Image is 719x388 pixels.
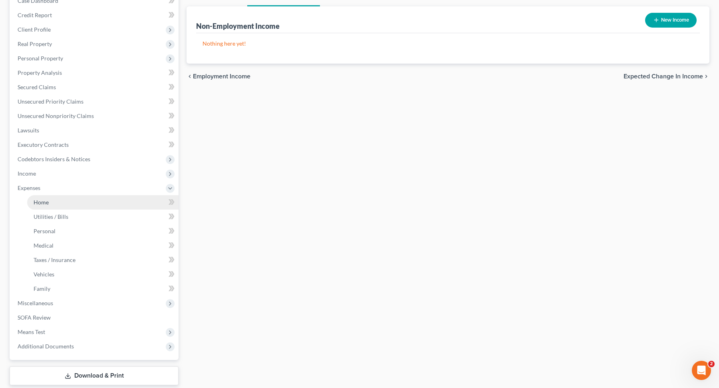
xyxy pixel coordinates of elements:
[692,361,711,380] iframe: Intercom live chat
[18,300,53,306] span: Miscellaneous
[34,213,68,220] span: Utilities / Bills
[18,170,36,177] span: Income
[18,84,56,90] span: Secured Claims
[18,98,83,105] span: Unsecured Priority Claims
[11,8,179,22] a: Credit Report
[187,73,193,80] i: chevron_left
[645,13,697,28] button: New Income
[11,66,179,80] a: Property Analysis
[34,271,54,278] span: Vehicles
[18,69,62,76] span: Property Analysis
[624,73,703,80] span: Expected Change in Income
[18,12,52,18] span: Credit Report
[11,109,179,123] a: Unsecured Nonpriority Claims
[624,73,709,80] button: Expected Change in Income chevron_right
[708,361,715,367] span: 2
[34,242,54,249] span: Medical
[27,267,179,282] a: Vehicles
[11,310,179,325] a: SOFA Review
[27,195,179,210] a: Home
[34,285,50,292] span: Family
[11,123,179,138] a: Lawsuits
[703,73,709,80] i: chevron_right
[11,94,179,109] a: Unsecured Priority Claims
[18,314,51,321] span: SOFA Review
[34,228,56,234] span: Personal
[11,80,179,94] a: Secured Claims
[18,127,39,134] span: Lawsuits
[27,238,179,253] a: Medical
[10,366,179,385] a: Download & Print
[27,224,179,238] a: Personal
[27,282,179,296] a: Family
[187,73,250,80] button: chevron_left Employment Income
[18,55,63,62] span: Personal Property
[18,156,90,162] span: Codebtors Insiders & Notices
[193,73,250,80] span: Employment Income
[27,253,179,267] a: Taxes / Insurance
[18,40,52,47] span: Real Property
[18,112,94,119] span: Unsecured Nonpriority Claims
[34,199,49,206] span: Home
[18,343,74,350] span: Additional Documents
[18,141,69,148] span: Executory Contracts
[11,138,179,152] a: Executory Contracts
[18,328,45,335] span: Means Test
[27,210,179,224] a: Utilities / Bills
[203,40,693,48] p: Nothing here yet!
[196,21,280,31] div: Non-Employment Income
[18,26,51,33] span: Client Profile
[18,184,40,191] span: Expenses
[34,256,75,263] span: Taxes / Insurance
